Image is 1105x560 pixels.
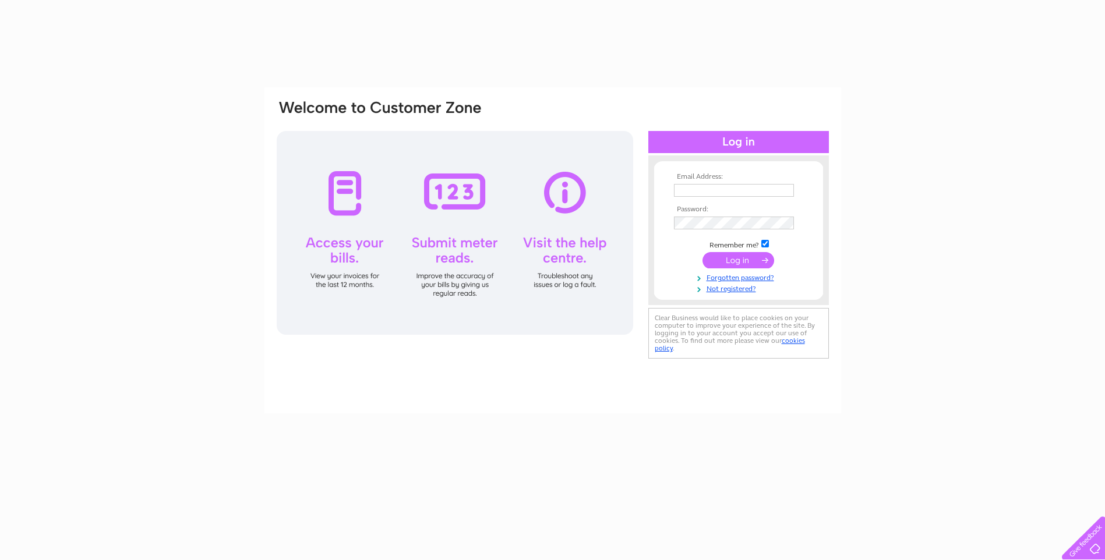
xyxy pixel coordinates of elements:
[648,308,829,359] div: Clear Business would like to place cookies on your computer to improve your experience of the sit...
[674,271,806,282] a: Forgotten password?
[655,336,805,352] a: cookies policy
[674,282,806,293] a: Not registered?
[671,238,806,250] td: Remember me?
[702,252,774,268] input: Submit
[671,205,806,214] th: Password:
[671,173,806,181] th: Email Address:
